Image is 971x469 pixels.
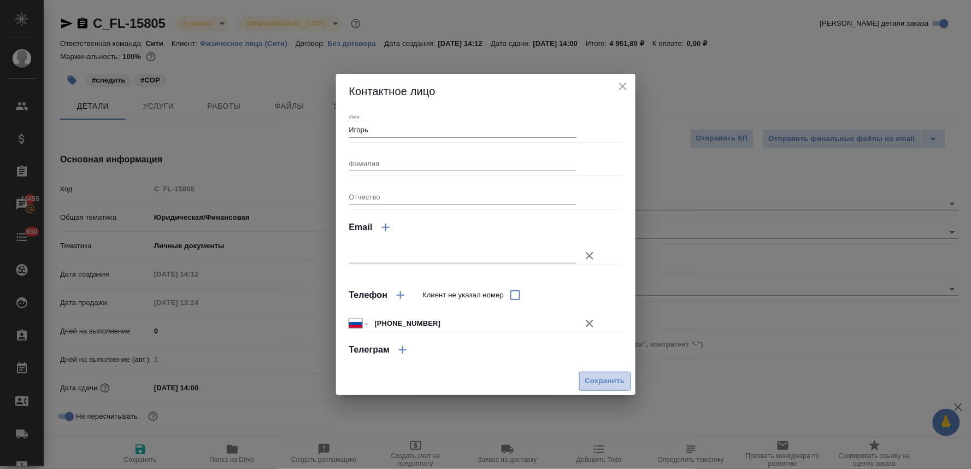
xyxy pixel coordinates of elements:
[349,85,436,97] span: Контактное лицо
[579,372,631,391] button: Сохранить
[373,214,399,241] button: Добавить
[390,337,416,363] button: Добавить
[615,78,631,95] button: close
[387,282,414,308] button: Добавить
[349,289,388,302] h4: Телефон
[422,290,504,301] span: Клиент не указал номер
[349,343,390,356] h4: Телеграм
[585,375,625,388] span: Сохранить
[370,315,576,331] input: ✎ Введи что-нибудь
[349,221,373,234] h4: Email
[349,114,360,120] label: Имя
